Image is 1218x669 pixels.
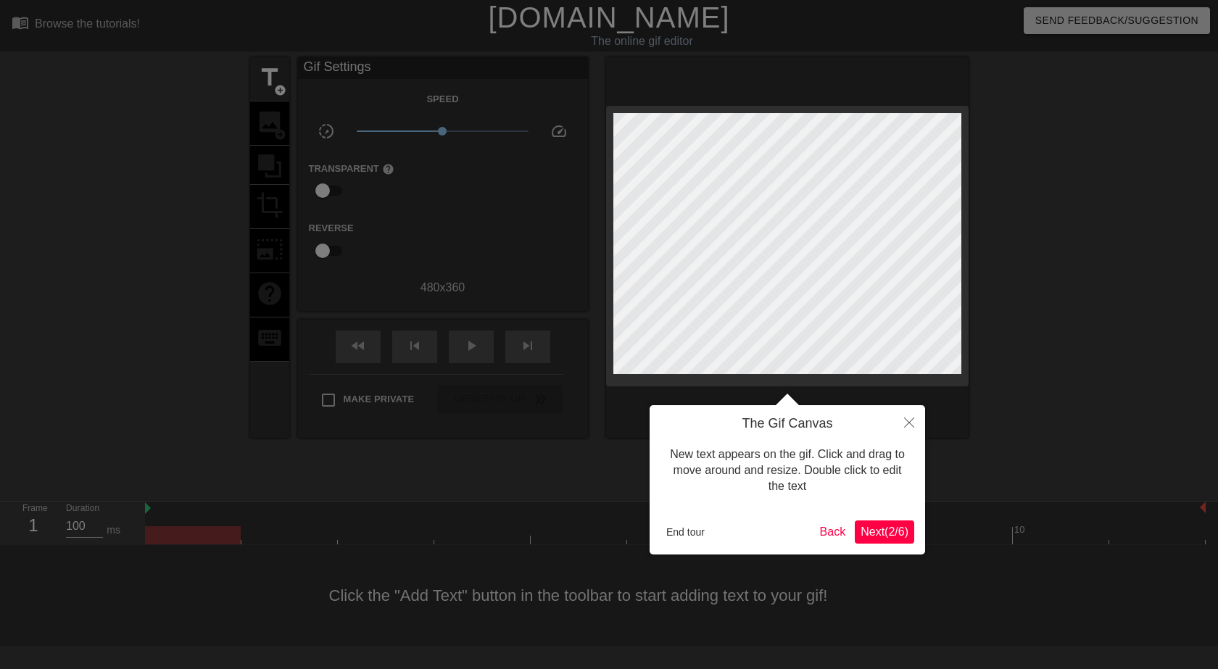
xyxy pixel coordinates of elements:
div: New text appears on the gif. Click and drag to move around and resize. Double click to edit the text [660,432,914,510]
span: Next ( 2 / 6 ) [861,525,908,538]
button: Back [814,520,852,544]
button: Close [893,405,925,439]
button: Next [855,520,914,544]
button: End tour [660,521,710,543]
h4: The Gif Canvas [660,416,914,432]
